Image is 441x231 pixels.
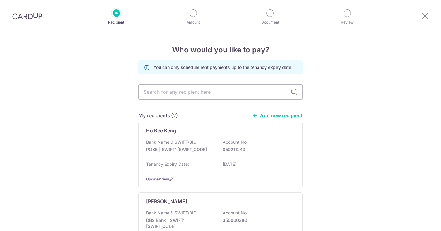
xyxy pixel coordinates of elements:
p: 050211240 [223,146,291,153]
p: Recipient [94,19,139,25]
h5: My recipients (2) [138,112,178,119]
p: 350000380 [223,217,291,223]
p: Ho Bee Keng [146,127,176,134]
p: Account No: [223,139,248,145]
h4: Who would you like to pay? [138,44,303,55]
p: You can only schedule rent payments up to the tenancy expiry date. [153,64,292,70]
p: [DATE] [223,161,291,167]
img: CardUp [12,12,42,20]
p: Bank Name & SWIFT/BIC: [146,139,198,145]
p: Account No: [223,210,248,216]
p: Tenancy Expiry Date: [146,161,189,167]
input: Search for any recipient here [138,84,303,100]
p: DBS Bank | SWIFT: [SWIFT_CODE] [146,217,215,229]
p: Review [325,19,370,25]
a: Add new recipient [252,112,303,119]
p: Document [247,19,293,25]
p: Bank Name & SWIFT/BIC: [146,210,198,216]
p: POSB | SWIFT: [SWIFT_CODE] [146,146,215,153]
p: [PERSON_NAME] [146,198,187,205]
p: Amount [171,19,216,25]
a: Update/View [146,177,169,181]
